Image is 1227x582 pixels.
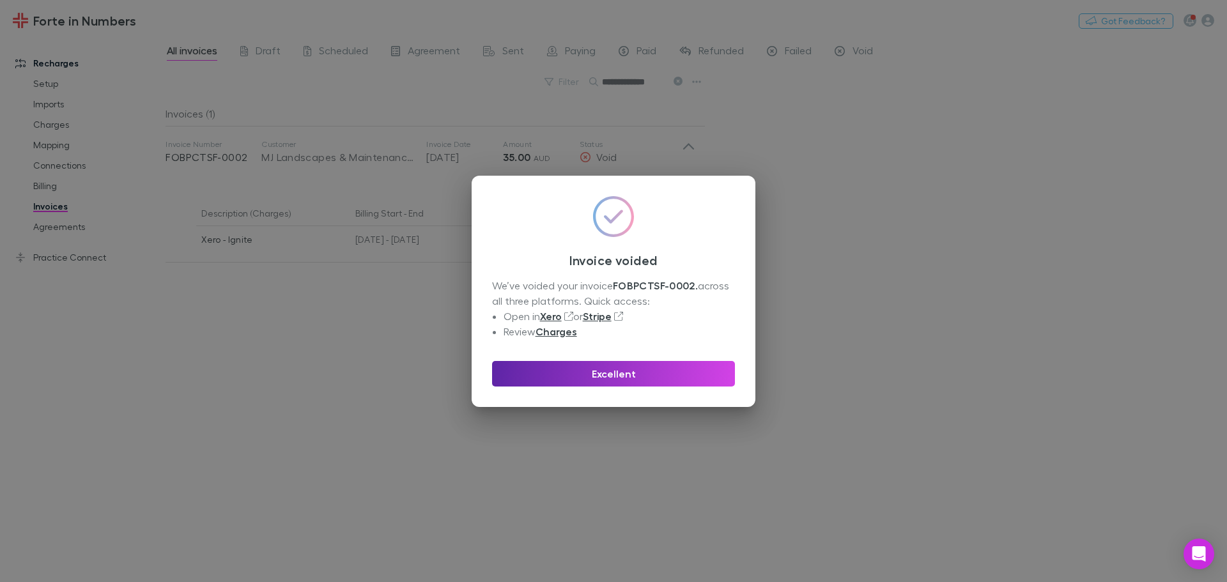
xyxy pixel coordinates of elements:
div: Open Intercom Messenger [1184,539,1214,569]
img: svg%3e [593,196,634,237]
strong: FOBPCTSF-0002 . [613,279,698,292]
h3: Invoice voided [492,252,735,268]
a: Xero [540,310,562,323]
a: Charges [536,325,577,338]
li: Open in or [504,309,735,324]
a: Stripe [583,310,612,323]
button: Excellent [492,361,735,387]
li: Review [504,324,735,339]
div: We’ve voided your invoice across all three platforms. Quick access: [492,278,735,339]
